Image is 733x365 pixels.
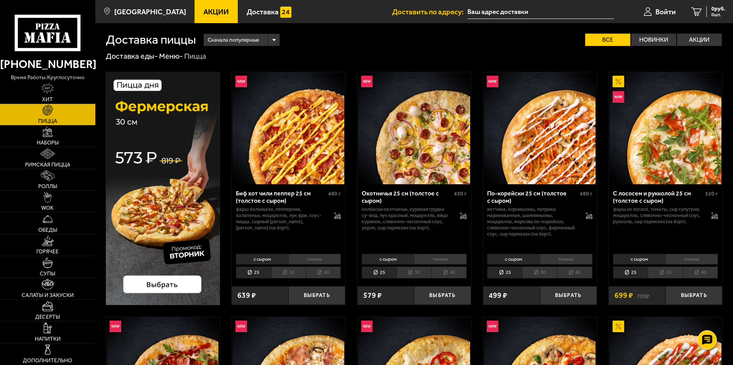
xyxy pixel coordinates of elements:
[361,321,373,332] img: Новинка
[358,72,470,184] img: Охотничья 25 см (толстое с сыром)
[42,97,53,102] span: Хит
[271,267,306,278] li: 30
[35,336,61,342] span: Напитки
[637,292,649,299] s: 799 ₽
[613,254,665,265] li: с сыром
[484,72,596,184] img: По-корейски 25 см (толстое с сыром)
[36,249,59,255] span: Горячее
[613,190,703,204] div: С лососем и рукколой 25 см (толстое с сыром)
[363,292,382,299] span: 579 ₽
[114,8,186,15] span: [GEOGRAPHIC_DATA]
[580,190,592,197] span: 480 г
[613,91,624,103] img: Новинка
[237,292,256,299] span: 639 ₽
[357,72,471,184] a: НовинкаОхотничья 25 см (толстое с сыром)
[557,267,592,278] li: 40
[236,267,271,278] li: 25
[487,254,540,265] li: с сыром
[454,190,467,197] span: 430 г
[711,12,725,17] span: 0 шт.
[106,34,196,46] h1: Доставка пиццы
[306,267,341,278] li: 40
[23,358,72,363] span: Дополнительно
[414,254,467,265] li: тонкое
[613,321,624,332] img: Акционный
[232,72,344,184] img: Биф хот чили пеппер 25 см (толстое с сыром)
[235,321,247,332] img: Новинка
[489,292,507,299] span: 499 ₽
[328,190,341,197] span: 480 г
[711,6,725,12] span: 0 руб.
[609,72,721,184] img: С лососем и рукколой 25 см (толстое с сыром)
[247,8,279,15] span: Доставка
[280,7,292,18] img: 15daf4d41897b9f0e9f617042186c801.svg
[467,5,614,19] input: Ваш адрес доставки
[38,184,57,189] span: Роллы
[613,267,648,278] li: 25
[38,227,57,233] span: Обеды
[236,190,326,204] div: Биф хот чили пеппер 25 см (толстое с сыром)
[540,254,592,265] li: тонкое
[392,8,467,15] span: Доставить по адресу:
[25,162,70,168] span: Римская пицца
[648,267,682,278] li: 30
[41,205,54,211] span: WOK
[159,52,183,61] a: Меню-
[110,321,121,332] img: Новинка
[236,254,288,265] li: с сыром
[236,206,326,231] p: фарш болоньезе, пепперони, халапеньо, моцарелла, лук фри, соус-пицца, сырный [PERSON_NAME], [PERS...
[38,119,57,124] span: Пицца
[522,267,557,278] li: 30
[362,254,414,265] li: с сыром
[613,206,703,224] p: фарш из лосося, томаты, сыр сулугуни, моцарелла, сливочно-чесночный соус, руккола, сыр пармезан (...
[655,8,676,15] span: Войти
[208,33,259,48] span: Сначала популярные
[613,76,624,87] img: Акционный
[396,267,431,278] li: 30
[35,314,60,320] span: Десерты
[414,286,471,305] button: Выбрать
[288,254,341,265] li: тонкое
[487,321,498,332] img: Новинка
[665,254,718,265] li: тонкое
[615,292,633,299] span: 699 ₽
[362,267,396,278] li: 25
[665,286,722,305] button: Выбрать
[203,8,229,15] span: Акции
[609,72,722,184] a: АкционныйНовинкаС лососем и рукколой 25 см (толстое с сыром)
[288,286,345,305] button: Выбрать
[235,76,247,87] img: Новинка
[362,190,452,204] div: Охотничья 25 см (толстое с сыром)
[22,293,74,298] span: Салаты и закуски
[631,34,676,46] label: Новинки
[483,72,597,184] a: НовинкаПо-корейски 25 см (толстое с сыром)
[487,190,577,204] div: По-корейски 25 см (толстое с сыром)
[106,52,158,61] a: Доставка еды-
[37,140,59,146] span: Наборы
[705,190,718,197] span: 520 г
[487,206,577,237] p: ветчина, корнишоны, паприка маринованная, шампиньоны, моцарелла, морковь по-корейски, сливочно-че...
[540,286,597,305] button: Выбрать
[232,72,345,184] a: НовинкаБиф хот чили пеппер 25 см (толстое с сыром)
[40,271,55,277] span: Супы
[432,267,467,278] li: 40
[184,51,206,61] div: Пицца
[487,267,522,278] li: 25
[677,34,722,46] label: Акции
[683,267,718,278] li: 40
[361,76,373,87] img: Новинка
[487,76,498,87] img: Новинка
[362,206,452,231] p: колбаски охотничьи, куриная грудка су-вид, лук красный, моцарелла, яйцо куриное, сливочно-чесночн...
[585,34,630,46] label: Все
